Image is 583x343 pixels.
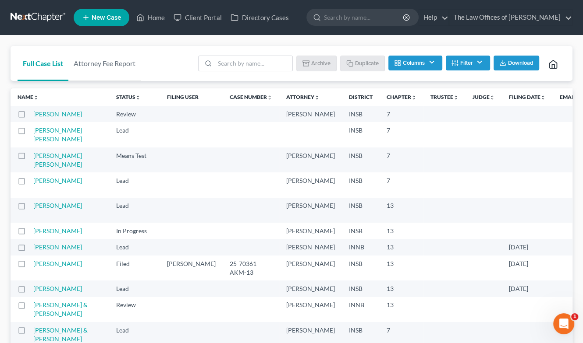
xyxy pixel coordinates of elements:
a: [PERSON_NAME] [PERSON_NAME] [33,152,82,168]
td: INSB [342,223,380,239]
a: [PERSON_NAME] [33,110,82,118]
span: 1 [571,313,578,320]
td: [PERSON_NAME] [279,106,342,122]
a: Help [419,10,448,25]
a: Full Case List [18,46,68,81]
td: [PERSON_NAME] [279,223,342,239]
button: Filter [446,56,490,70]
a: Chapterunfold_more [387,94,416,100]
td: 13 [380,280,423,297]
a: [PERSON_NAME] [33,260,82,267]
td: INSB [342,198,380,223]
a: Statusunfold_more [116,94,141,100]
a: [PERSON_NAME] [33,177,82,184]
td: [PERSON_NAME] [279,280,342,297]
input: Search by name... [324,9,404,25]
button: Download [494,56,539,70]
td: [PERSON_NAME] [279,239,342,255]
th: District [342,88,380,106]
a: Judgeunfold_more [473,94,495,100]
td: [PERSON_NAME] [279,147,342,172]
td: INSB [342,255,380,280]
td: In Progress [109,223,160,239]
td: 7 [380,172,423,197]
td: 7 [380,147,423,172]
i: unfold_more [411,95,416,100]
td: [DATE] [502,280,553,297]
i: unfold_more [33,95,39,100]
td: 7 [380,106,423,122]
td: Lead [109,122,160,147]
a: [PERSON_NAME] [33,227,82,234]
td: Lead [109,172,160,197]
td: 13 [380,255,423,280]
a: Nameunfold_more [18,94,39,100]
td: INSB [342,106,380,122]
td: [DATE] [502,239,553,255]
i: unfold_more [453,95,459,100]
a: [PERSON_NAME] [33,285,82,292]
i: unfold_more [314,95,320,100]
th: Email [553,88,583,106]
a: Trusteeunfold_more [430,94,459,100]
iframe: Intercom live chat [553,313,574,334]
td: [DATE] [502,255,553,280]
th: Filing User [160,88,223,106]
i: unfold_more [540,95,546,100]
td: INSB [342,147,380,172]
a: Case Numberunfold_more [230,94,272,100]
td: Review [109,297,160,322]
td: [PERSON_NAME] [279,297,342,322]
a: [PERSON_NAME] & [PERSON_NAME] [33,301,88,317]
td: 25-70361-AKM-13 [223,255,279,280]
a: Directory Cases [226,10,293,25]
td: [PERSON_NAME] [160,255,223,280]
td: Review [109,106,160,122]
a: [PERSON_NAME] [33,202,82,209]
td: INSB [342,172,380,197]
td: [PERSON_NAME] [279,255,342,280]
a: Attorney Fee Report [68,46,141,81]
td: INSB [342,280,380,297]
a: [PERSON_NAME] & [PERSON_NAME] [33,326,88,343]
a: [PERSON_NAME] [33,243,82,251]
i: unfold_more [135,95,141,100]
a: The Law Offices of [PERSON_NAME] [449,10,572,25]
a: Filing Dateunfold_more [509,94,546,100]
td: 13 [380,239,423,255]
a: Client Portal [169,10,226,25]
input: Search by name... [215,56,292,71]
td: Filed [109,255,160,280]
td: Lead [109,198,160,223]
td: 13 [380,198,423,223]
td: Lead [109,280,160,297]
td: Means Test [109,147,160,172]
td: 13 [380,223,423,239]
td: INNB [342,239,380,255]
i: unfold_more [267,95,272,100]
a: Attorneyunfold_more [286,94,320,100]
td: 13 [380,297,423,322]
td: 7 [380,122,423,147]
span: Download [508,59,533,66]
i: unfold_more [490,95,495,100]
td: [PERSON_NAME] [279,198,342,223]
button: Columns [388,56,442,70]
span: New Case [92,14,121,21]
a: Home [132,10,169,25]
td: INSB [342,122,380,147]
td: INNB [342,297,380,322]
a: [PERSON_NAME] [PERSON_NAME] [33,126,82,143]
td: [PERSON_NAME] [279,172,342,197]
td: Lead [109,239,160,255]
